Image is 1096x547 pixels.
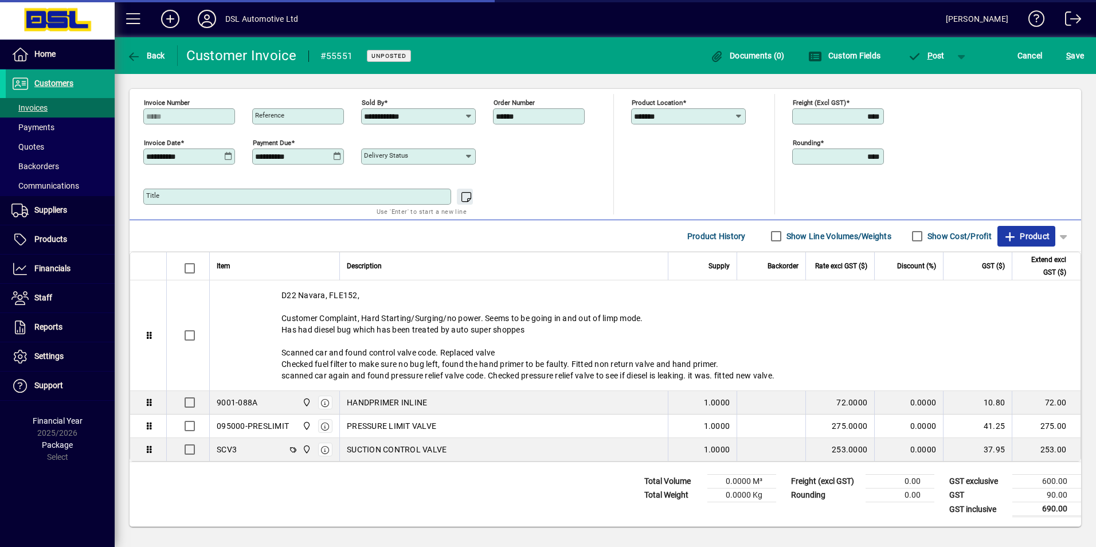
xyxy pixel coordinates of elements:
[943,415,1012,438] td: 41.25
[944,489,1012,502] td: GST
[1012,475,1081,489] td: 600.00
[124,45,168,66] button: Back
[6,225,115,254] a: Products
[784,230,891,242] label: Show Line Volumes/Weights
[1063,45,1087,66] button: Save
[902,45,950,66] button: Post
[225,10,298,28] div: DSL Automotive Ltd
[144,139,181,147] mat-label: Invoice date
[813,444,867,455] div: 253.0000
[1056,2,1082,40] a: Logout
[946,10,1008,28] div: [PERSON_NAME]
[6,284,115,312] a: Staff
[34,351,64,361] span: Settings
[1020,2,1045,40] a: Knowledge Base
[347,420,436,432] span: PRESSURE LIMIT VALVE
[347,444,447,455] span: SUCTION CONTROL VALVE
[11,123,54,132] span: Payments
[6,176,115,196] a: Communications
[34,264,71,273] span: Financials
[253,139,291,147] mat-label: Payment due
[377,205,467,218] mat-hint: Use 'Enter' to start a new line
[34,205,67,214] span: Suppliers
[982,260,1005,272] span: GST ($)
[1019,253,1066,279] span: Extend excl GST ($)
[997,226,1055,247] button: Product
[34,49,56,58] span: Home
[11,103,48,112] span: Invoices
[707,475,776,489] td: 0.0000 M³
[127,51,165,60] span: Back
[943,391,1012,415] td: 10.80
[11,142,44,151] span: Quotes
[874,415,943,438] td: 0.0000
[793,139,820,147] mat-label: Rounding
[1012,391,1081,415] td: 72.00
[6,118,115,137] a: Payments
[1015,45,1046,66] button: Cancel
[362,99,384,107] mat-label: Sold by
[785,475,866,489] td: Freight (excl GST)
[299,443,312,456] span: Central
[6,196,115,225] a: Suppliers
[944,502,1012,517] td: GST inclusive
[189,9,225,29] button: Profile
[704,420,730,432] span: 1.0000
[704,397,730,408] span: 1.0000
[813,397,867,408] div: 72.0000
[371,52,406,60] span: Unposted
[710,51,785,60] span: Documents (0)
[874,391,943,415] td: 0.0000
[866,489,934,502] td: 0.00
[347,260,382,272] span: Description
[42,440,73,450] span: Package
[6,157,115,176] a: Backorders
[320,47,353,65] div: #55551
[768,260,798,272] span: Backorder
[707,45,788,66] button: Documents (0)
[217,397,257,408] div: 9001-088A
[33,416,83,425] span: Financial Year
[907,51,945,60] span: ost
[897,260,936,272] span: Discount (%)
[364,151,408,159] mat-label: Delivery status
[210,280,1081,390] div: D22 Navara, FLE152, Customer Complaint, Hard Starting/Surging/no power. Seems to be going in and ...
[34,381,63,390] span: Support
[805,45,883,66] button: Custom Fields
[866,475,934,489] td: 0.00
[704,444,730,455] span: 1.0000
[6,40,115,69] a: Home
[709,260,730,272] span: Supply
[943,438,1012,461] td: 37.95
[1012,415,1081,438] td: 275.00
[927,51,933,60] span: P
[217,420,289,432] div: 095000-PRESLIMIT
[494,99,535,107] mat-label: Order number
[11,181,79,190] span: Communications
[813,420,867,432] div: 275.0000
[6,342,115,371] a: Settings
[639,489,707,502] td: Total Weight
[1012,489,1081,502] td: 90.00
[632,99,683,107] mat-label: Product location
[1017,46,1043,65] span: Cancel
[115,45,178,66] app-page-header-button: Back
[34,79,73,88] span: Customers
[944,475,1012,489] td: GST exclusive
[1066,51,1071,60] span: S
[707,489,776,502] td: 0.0000 Kg
[1003,227,1050,245] span: Product
[785,489,866,502] td: Rounding
[217,444,237,455] div: SCV3
[874,438,943,461] td: 0.0000
[347,397,427,408] span: HANDPRIMER INLINE
[6,137,115,157] a: Quotes
[6,372,115,400] a: Support
[687,227,746,245] span: Product History
[186,46,297,65] div: Customer Invoice
[255,111,284,119] mat-label: Reference
[34,293,52,302] span: Staff
[1066,46,1084,65] span: ave
[152,9,189,29] button: Add
[6,313,115,342] a: Reports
